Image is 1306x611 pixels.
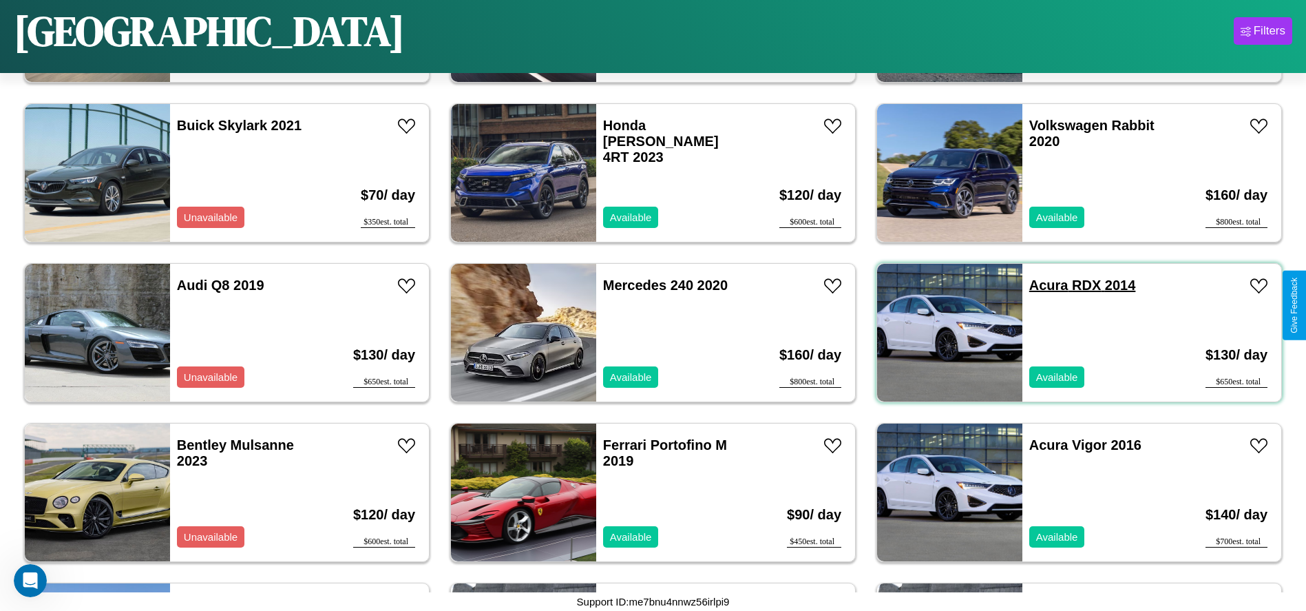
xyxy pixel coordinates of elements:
[603,437,727,468] a: Ferrari Portofino M 2019
[353,333,415,377] h3: $ 130 / day
[603,278,728,293] a: Mercedes 240 2020
[779,174,841,217] h3: $ 120 / day
[353,493,415,537] h3: $ 120 / day
[787,537,841,548] div: $ 450 est. total
[1205,493,1267,537] h3: $ 140 / day
[184,528,238,546] p: Unavailable
[1036,208,1078,227] p: Available
[184,208,238,227] p: Unavailable
[1205,174,1267,217] h3: $ 160 / day
[610,208,652,227] p: Available
[610,368,652,386] p: Available
[1036,368,1078,386] p: Available
[1029,118,1155,149] a: Volkswagen Rabbit 2020
[779,333,841,377] h3: $ 160 / day
[779,217,841,228] div: $ 600 est. total
[1029,278,1136,293] a: Acura RDX 2014
[1029,437,1141,453] a: Acura Vigor 2016
[353,537,415,548] div: $ 600 est. total
[577,592,730,611] p: Support ID: me7bnu4nnwz56irlpi9
[1234,17,1292,45] button: Filters
[1254,24,1285,38] div: Filters
[787,493,841,537] h3: $ 90 / day
[177,118,302,133] a: Buick Skylark 2021
[353,377,415,388] div: $ 650 est. total
[177,437,294,468] a: Bentley Mulsanne 2023
[779,377,841,388] div: $ 800 est. total
[1205,377,1267,388] div: $ 650 est. total
[603,118,719,165] a: Honda [PERSON_NAME] 4RT 2023
[1205,333,1267,377] h3: $ 130 / day
[1205,217,1267,228] div: $ 800 est. total
[1036,528,1078,546] p: Available
[361,174,415,217] h3: $ 70 / day
[14,3,405,59] h1: [GEOGRAPHIC_DATA]
[361,217,415,228] div: $ 350 est. total
[610,528,652,546] p: Available
[184,368,238,386] p: Unavailable
[1289,278,1299,333] div: Give Feedback
[14,564,47,597] iframe: Intercom live chat
[177,278,264,293] a: Audi Q8 2019
[1205,537,1267,548] div: $ 700 est. total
